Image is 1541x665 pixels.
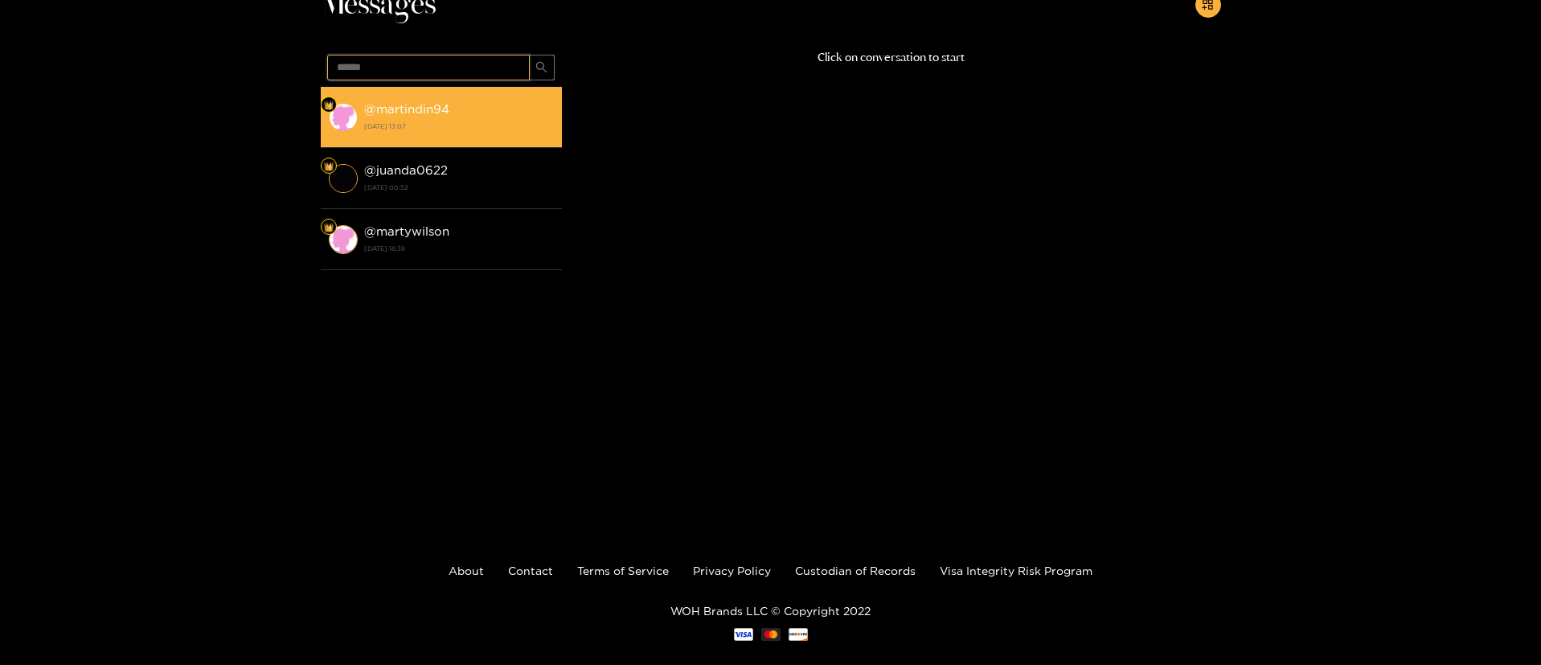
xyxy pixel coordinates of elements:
[535,61,547,75] span: search
[795,564,916,577] a: Custodian of Records
[329,103,358,132] img: conversation
[562,48,1221,67] p: Click on conversation to start
[449,564,484,577] a: About
[364,102,449,116] strong: @ martindin94
[508,564,553,577] a: Contact
[329,164,358,193] img: conversation
[529,55,555,80] button: search
[329,225,358,254] img: conversation
[324,162,334,171] img: Fan Level
[364,224,449,238] strong: @ martywilson
[364,119,554,133] strong: [DATE] 13:07
[324,223,334,232] img: Fan Level
[364,241,554,256] strong: [DATE] 16:38
[324,101,334,110] img: Fan Level
[577,564,669,577] a: Terms of Service
[940,564,1092,577] a: Visa Integrity Risk Program
[364,180,554,195] strong: [DATE] 00:52
[693,564,771,577] a: Privacy Policy
[364,163,448,177] strong: @ juanda0622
